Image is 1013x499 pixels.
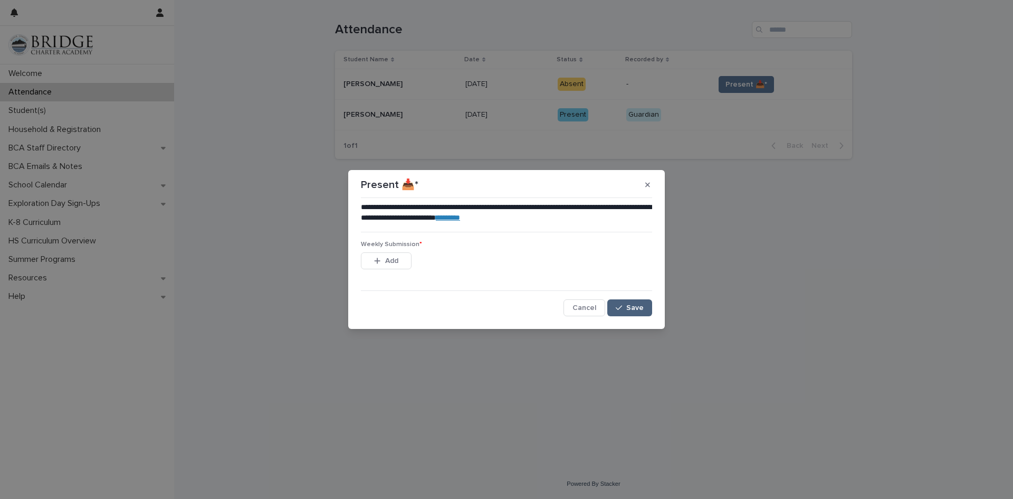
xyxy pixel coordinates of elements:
[361,241,422,248] span: Weekly Submission
[626,304,644,312] span: Save
[361,178,418,191] p: Present 📥*
[385,257,398,265] span: Add
[572,304,596,312] span: Cancel
[361,252,412,269] button: Add
[563,299,605,316] button: Cancel
[607,299,652,316] button: Save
